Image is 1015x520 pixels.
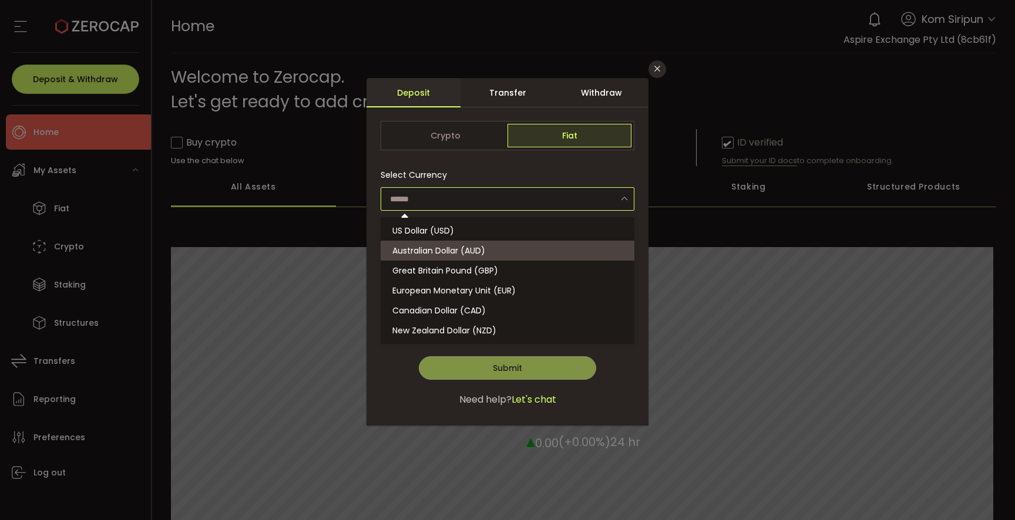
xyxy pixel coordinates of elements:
span: New Zealand Dollar (NZD) [392,325,496,336]
span: Canadian Dollar (CAD) [392,305,486,316]
span: US Dollar (USD) [392,225,454,237]
span: Need help? [459,393,512,407]
button: Close [648,60,666,78]
span: Australian Dollar (AUD) [392,245,485,256]
label: Select Currency [381,169,454,181]
span: Fiat [508,124,631,147]
div: Transfer [461,78,554,107]
button: Submit [419,356,596,380]
div: dialog [367,78,648,426]
span: Submit [493,362,522,374]
span: European Monetary Unit (EUR) [392,285,516,296]
iframe: Chat Widget [956,464,1015,520]
span: Let's chat [512,393,556,407]
span: Great Britain Pound (GBP) [392,265,498,276]
div: Withdraw [554,78,648,107]
span: Crypto [384,124,508,147]
div: Deposit [367,78,461,107]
